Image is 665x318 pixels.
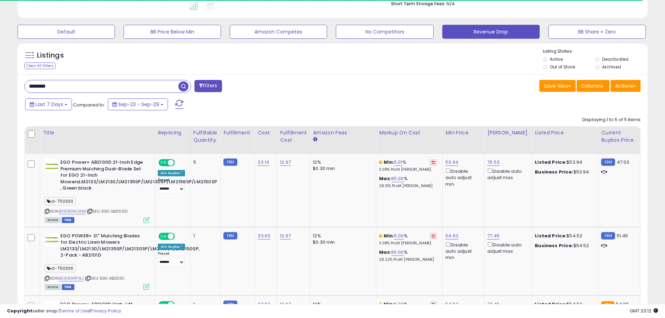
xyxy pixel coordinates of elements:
a: 76.53 [487,159,500,166]
span: | SKU: EGO AB2100D [87,208,127,214]
div: Markup on Cost [379,129,439,136]
div: Disable auto adjust min [445,167,479,187]
span: OFF [174,160,185,166]
div: Fulfillment [223,129,252,136]
b: Max: [379,175,391,182]
div: $0.30 min [313,239,371,245]
span: N/A [446,0,455,7]
div: Fulfillment Cost [280,129,307,144]
div: % [379,176,437,188]
div: Amazon Fees [313,129,373,136]
a: 53.94 [445,159,458,166]
button: Save View [539,80,576,92]
a: 65.00 [391,175,404,182]
div: Clear All Filters [24,62,56,69]
a: B088GPRT8J [59,275,84,281]
span: Sep-23 - Sep-29 [118,101,159,108]
div: [PERSON_NAME] [487,129,529,136]
span: id-750306 [45,264,76,272]
div: Repricing [158,129,187,136]
a: Terms of Use [60,308,89,314]
span: FBM [62,284,74,290]
small: Amazon Fees. [313,136,317,143]
div: Disable auto adjust max [487,167,526,181]
button: Amazon Competes [230,25,327,39]
button: Actions [611,80,641,92]
span: 2025-10-7 23:12 GMT [630,308,658,314]
p: 3.08% Profit [PERSON_NAME] [379,241,437,246]
a: 5.00 [394,232,404,239]
a: Privacy Policy [90,308,121,314]
button: No Competitors [336,25,433,39]
small: FBM [601,232,615,239]
div: Preset: [158,178,185,193]
span: All listings currently available for purchase on Amazon [45,284,61,290]
div: % [379,233,437,246]
div: 12% [313,159,371,165]
div: $54.52 [535,243,593,249]
div: Disable auto adjust max [487,241,526,254]
div: Displaying 1 to 5 of 5 items [582,117,641,123]
div: Current Buybox Price [601,129,637,144]
div: Win BuyBox * [158,244,185,250]
strong: Copyright [7,308,32,314]
th: The percentage added to the cost of goods (COGS) that forms the calculator for Min & Max prices. [376,126,443,154]
label: Active [550,56,563,62]
b: Short Term Storage Fees: [391,1,445,7]
span: ON [159,233,168,239]
span: Columns [581,82,603,89]
button: Default [17,25,115,39]
div: Listed Price [535,129,595,136]
span: 51.45 [617,232,628,239]
span: 47.03 [617,159,629,165]
b: Min: [384,159,394,165]
b: Business Price: [535,169,573,175]
div: % [379,249,437,262]
label: Archived [602,64,621,70]
b: EGO POWER+ 21" Mulching Blades for Electric Lawn Mowers LM2133/LM2130/LM2135SP/LM2130SP/LM2156SP/... [60,233,145,260]
h5: Listings [37,51,64,60]
a: 12.67 [280,159,291,166]
a: 54.52 [445,232,458,239]
b: Min: [384,232,394,239]
span: Last 7 Days [36,101,63,108]
small: FBM [223,232,237,239]
div: 1 [193,233,215,239]
div: $53.94 [535,169,593,175]
div: Preset: [158,251,185,267]
span: ON [159,160,168,166]
label: Out of Stock [550,64,575,70]
button: Filters [194,80,222,92]
div: 5 [193,159,215,165]
a: B088GWL4NB [59,208,86,214]
img: 31Rr2sDgF4L._SL40_.jpg [45,159,59,173]
div: $0.30 min [313,165,371,172]
div: Disable auto adjust min [445,241,479,261]
button: BB Price Below Min [124,25,221,39]
a: 33.14 [258,159,269,166]
span: FBM [62,217,74,223]
div: 12% [313,233,371,239]
button: Columns [577,80,609,92]
img: 31TxnygQfjL._SL40_.jpg [45,233,59,247]
a: 77.45 [487,232,500,239]
b: Business Price: [535,242,573,249]
div: Fulfillable Quantity [193,129,217,144]
div: % [379,159,437,172]
div: $53.94 [535,159,593,165]
button: Sep-23 - Sep-29 [108,98,168,110]
div: ASIN: [45,233,149,289]
label: Deactivated [602,56,628,62]
button: Revenue Drop [442,25,540,39]
div: Title [43,129,152,136]
span: | SKU: EGO AB2101D [85,275,124,281]
a: 65.00 [391,249,404,256]
p: 3.08% Profit [PERSON_NAME] [379,167,437,172]
span: id-750300 [45,197,76,205]
a: 33.63 [258,232,270,239]
b: Listed Price: [535,232,567,239]
a: 5.01 [394,159,402,166]
div: ASIN: [45,159,149,222]
b: EGO Power+ AB2100D 21-Inch Edge Premium Mulching Dual-Blade Set for EGO 21-Inch MowersLM2133/LM21... [60,159,145,193]
button: Last 7 Days [25,98,72,110]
